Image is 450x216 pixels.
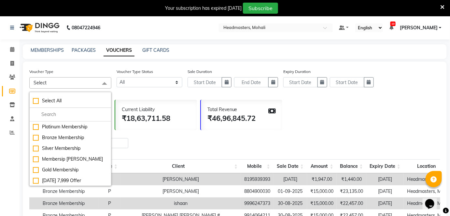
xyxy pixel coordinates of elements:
input: Start Date [188,77,222,87]
td: [DATE] [366,173,404,185]
td: 30-08-2025 [274,197,307,209]
th: Sale Date: activate to sort column ascending [274,159,307,173]
div: Bronze Membership [33,134,108,141]
td: 01-09-2025 [274,185,307,197]
td: P [98,185,121,197]
td: [PERSON_NAME] [121,185,241,197]
td: 8804900030 [241,185,274,197]
td: 9996247373 [241,197,274,209]
div: Your subscription has expired [DATE] [165,5,242,12]
th: Expiry Date: activate to sort column ascending [366,159,404,173]
td: ₹15,000.00 [307,197,337,209]
div: Gold Membership [33,166,108,173]
img: logo [17,19,61,37]
a: 10 [389,25,393,31]
td: [DATE] [274,173,307,185]
th: Mobile: activate to sort column ascending [241,159,274,173]
div: Platinum Membership [33,123,108,130]
td: ishaan [121,197,241,209]
a: VOUCHERS [104,45,134,56]
th: Amount: activate to sort column ascending [307,159,337,173]
div: Total Revenue [207,106,256,113]
th: Balance: activate to sort column ascending [337,159,366,173]
td: Bronze Membership [29,185,98,197]
td: ₹22,457.00 [337,197,366,209]
td: [DATE] [366,185,404,197]
input: Start Date [283,77,318,87]
span: [PERSON_NAME] [400,24,438,31]
td: Bronze Membership [29,197,98,209]
td: P [98,197,121,209]
a: PACKAGES [72,47,96,53]
td: ₹1,947.00 [307,173,337,185]
iframe: chat widget [423,190,443,209]
div: Select All [33,97,108,104]
td: ₹1,440.00 [337,173,366,185]
button: Subscribe [243,3,278,14]
span: Select [34,80,47,86]
div: Current Liability [122,106,170,113]
td: [DATE] [366,197,404,209]
b: 08047224946 [72,19,100,37]
td: [PERSON_NAME] [121,173,241,185]
label: Voucher Type Status [117,69,153,75]
div: ₹18,63,711.58 [122,113,170,124]
a: MEMBERSHIPS [31,47,64,53]
td: ₹23,135.00 [337,185,366,197]
a: GIFT CARDS [142,47,169,53]
input: Start Date [330,77,364,87]
th: Client: activate to sort column ascending [121,159,241,173]
div: Silver Membership [33,145,108,152]
label: Sale Duration [188,69,212,75]
div: [DATE] 7,999 Offer [33,177,108,184]
input: multiselect-search [33,111,108,118]
label: Voucher Type [29,69,53,75]
div: ₹46,96,845.72 [207,113,256,124]
input: End Date [234,77,269,87]
span: 10 [390,22,396,26]
td: 8195939393 [241,173,274,185]
label: Expiry Duration [283,69,311,75]
div: Membersip [PERSON_NAME] [33,156,108,163]
td: ₹15,000.00 [307,185,337,197]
